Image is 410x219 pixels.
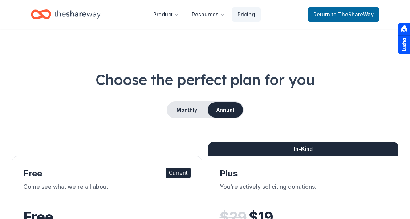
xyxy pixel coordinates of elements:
[166,168,191,178] div: Current
[208,102,243,118] button: Annual
[332,11,374,17] span: to TheShareWay
[186,7,230,22] button: Resources
[208,142,399,156] div: In-Kind
[147,7,184,22] button: Product
[167,102,206,118] button: Monthly
[31,6,101,23] a: Home
[147,6,261,23] nav: Main
[308,7,379,22] a: Returnto TheShareWay
[220,182,387,203] div: You're actively soliciting donations.
[12,69,398,90] h1: Choose the perfect plan for you
[232,7,261,22] a: Pricing
[220,168,387,179] div: Plus
[23,182,191,203] div: Come see what we're all about.
[23,168,191,179] div: Free
[313,10,374,19] span: Return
